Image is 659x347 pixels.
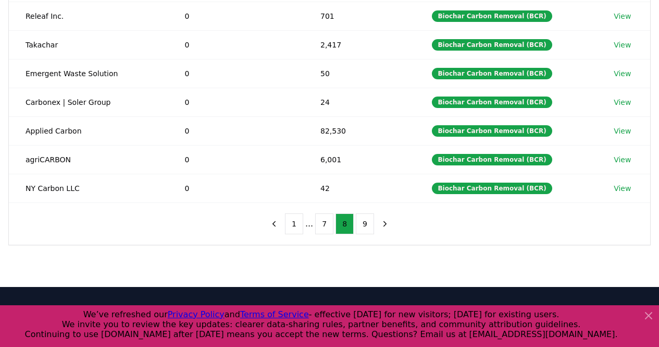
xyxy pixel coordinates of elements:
[614,11,631,21] a: View
[265,213,283,234] button: previous page
[356,213,374,234] button: 9
[432,183,552,194] div: Biochar Carbon Removal (BCR)
[432,10,552,22] div: Biochar Carbon Removal (BCR)
[614,97,631,107] a: View
[614,126,631,136] a: View
[9,59,168,88] td: Emergent Waste Solution
[304,88,415,116] td: 24
[432,125,552,137] div: Biochar Carbon Removal (BCR)
[304,145,415,174] td: 6,001
[9,88,168,116] td: Carbonex | Soler Group
[168,145,304,174] td: 0
[614,183,631,194] a: View
[9,174,168,202] td: NY Carbon LLC
[9,2,168,30] td: Releaf Inc.
[315,213,333,234] button: 7
[376,213,394,234] button: next page
[614,40,631,50] a: View
[9,145,168,174] td: agriCARBON
[304,116,415,145] td: 82,530
[168,2,304,30] td: 0
[168,59,304,88] td: 0
[168,88,304,116] td: 0
[432,39,552,51] div: Biochar Carbon Removal (BCR)
[168,116,304,145] td: 0
[305,218,313,230] li: ...
[614,68,631,79] a: View
[432,68,552,79] div: Biochar Carbon Removal (BCR)
[9,30,168,59] td: Takachar
[168,174,304,202] td: 0
[304,174,415,202] td: 42
[335,213,354,234] button: 8
[432,97,552,108] div: Biochar Carbon Removal (BCR)
[304,30,415,59] td: 2,417
[285,213,303,234] button: 1
[168,30,304,59] td: 0
[304,59,415,88] td: 50
[9,116,168,145] td: Applied Carbon
[304,2,415,30] td: 701
[432,154,552,165] div: Biochar Carbon Removal (BCR)
[614,154,631,165] a: View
